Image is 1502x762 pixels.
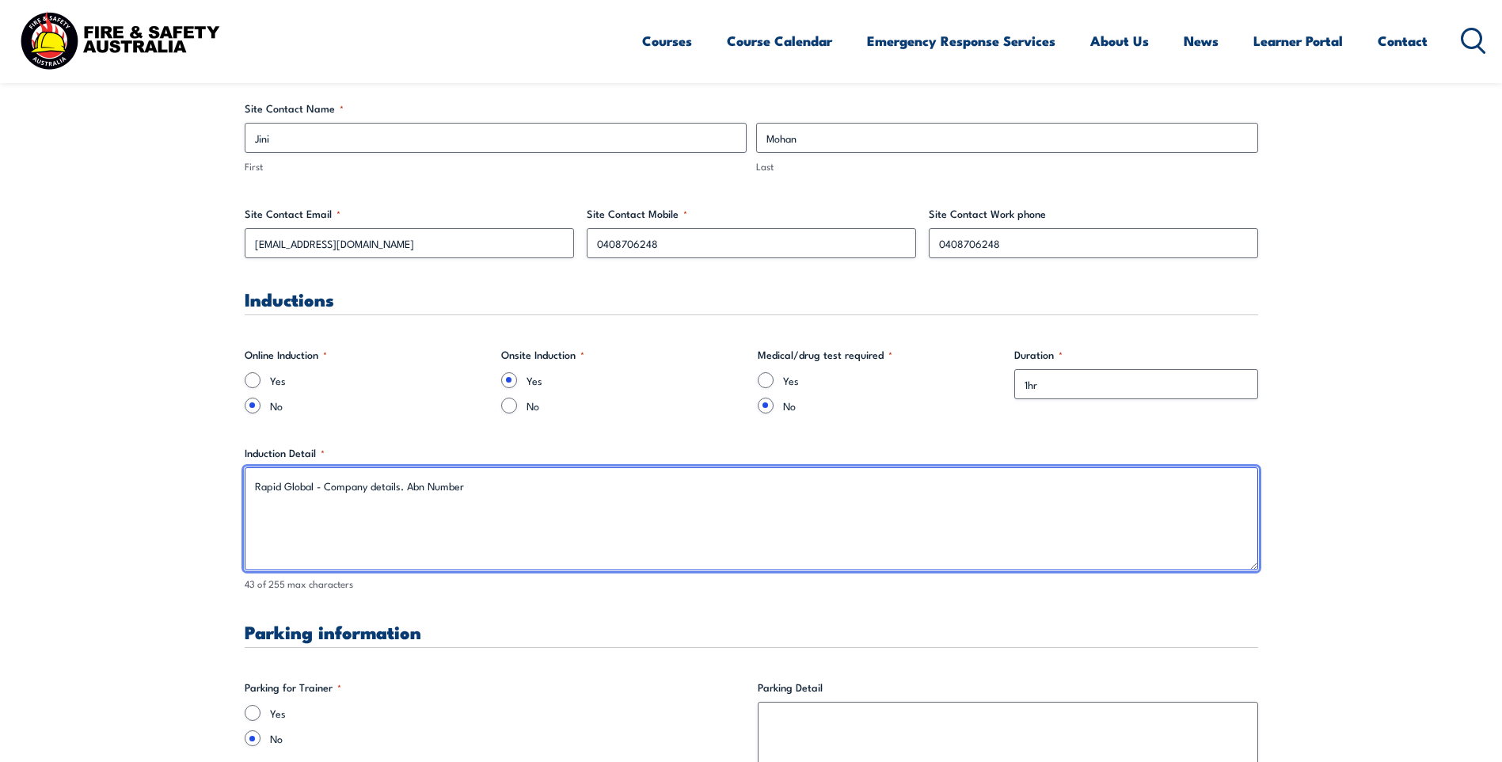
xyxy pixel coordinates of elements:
[527,372,745,388] label: Yes
[587,206,916,222] label: Site Contact Mobile
[1253,20,1343,62] a: Learner Portal
[929,206,1258,222] label: Site Contact Work phone
[758,347,892,363] legend: Medical/drug test required
[245,445,1258,461] label: Induction Detail
[245,159,747,174] label: First
[245,206,574,222] label: Site Contact Email
[245,623,1258,641] h3: Parking information
[245,101,344,116] legend: Site Contact Name
[245,347,327,363] legend: Online Induction
[270,730,745,746] label: No
[527,398,745,413] label: No
[1090,20,1149,62] a: About Us
[501,347,584,363] legend: Onsite Induction
[783,372,1002,388] label: Yes
[270,705,745,721] label: Yes
[756,159,1258,174] label: Last
[1378,20,1428,62] a: Contact
[270,372,489,388] label: Yes
[642,20,692,62] a: Courses
[783,398,1002,413] label: No
[245,680,341,695] legend: Parking for Trainer
[1184,20,1219,62] a: News
[245,290,1258,308] h3: Inductions
[245,577,1258,592] div: 43 of 255 max characters
[1014,347,1258,363] label: Duration
[727,20,832,62] a: Course Calendar
[758,680,1258,695] label: Parking Detail
[867,20,1055,62] a: Emergency Response Services
[270,398,489,413] label: No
